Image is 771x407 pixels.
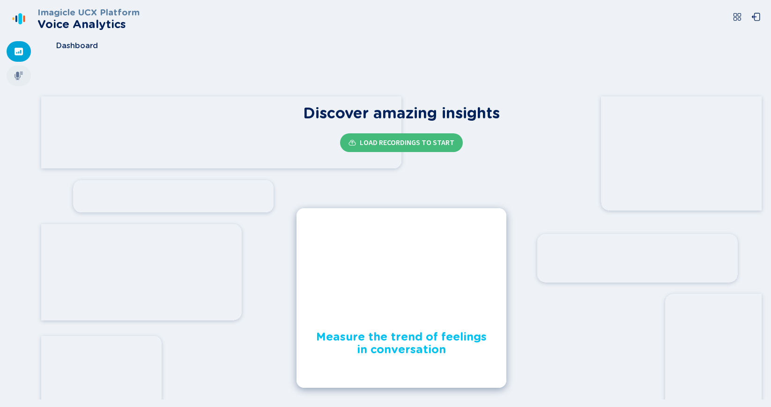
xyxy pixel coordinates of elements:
h2: Measure the trend of feelings in conversation [311,330,491,356]
button: Load Recordings to start [340,133,463,152]
div: Recordings [7,65,31,86]
h1: Discover amazing insights [303,105,500,122]
span: Dashboard [56,42,98,50]
img: Measure the trend of feelings in conversation [326,240,476,315]
h3: Imagicle UCX Platform [37,7,140,18]
svg: cloud-upload [348,139,356,146]
svg: dashboard-filled [14,47,23,56]
span: Load Recordings to start [360,139,454,146]
div: Dashboard [7,41,31,62]
svg: box-arrow-left [751,12,761,22]
h2: Voice Analytics [37,18,140,31]
svg: mic-fill [14,71,23,80]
